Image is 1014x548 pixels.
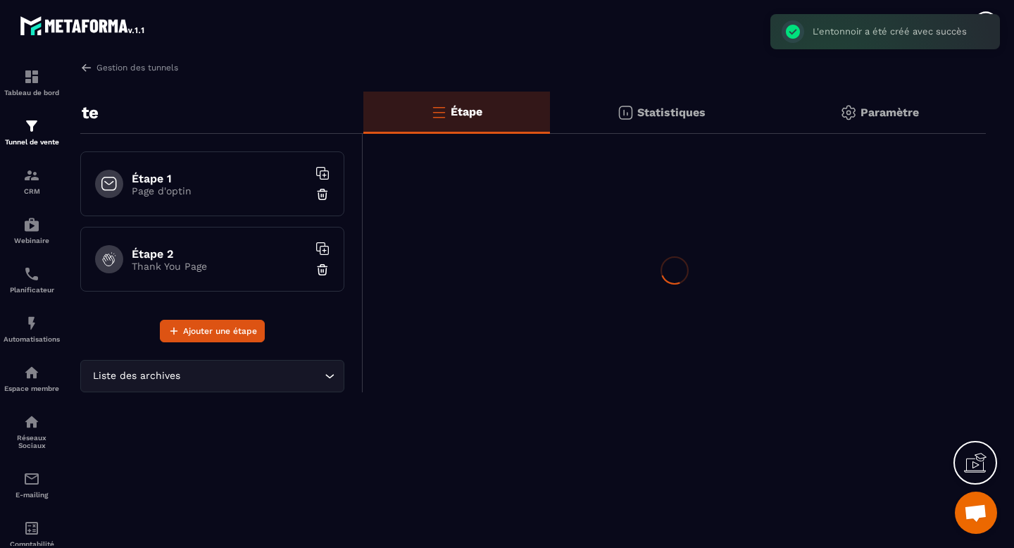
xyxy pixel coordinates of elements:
a: Gestion des tunnels [80,61,178,74]
img: scheduler [23,266,40,282]
img: setting-gr.5f69749f.svg [840,104,857,121]
a: formationformationTunnel de vente [4,107,60,156]
p: Webinaire [4,237,60,244]
a: formationformationCRM [4,156,60,206]
p: CRM [4,187,60,195]
p: E-mailing [4,491,60,499]
p: Comptabilité [4,540,60,548]
p: Thank You Page [132,261,308,272]
img: formation [23,118,40,135]
p: Tunnel de vente [4,138,60,146]
img: email [23,471,40,487]
img: automations [23,216,40,233]
img: accountant [23,520,40,537]
span: Ajouter une étape [183,324,257,338]
p: Tableau de bord [4,89,60,96]
a: schedulerschedulerPlanificateur [4,255,60,304]
img: stats.20deebd0.svg [617,104,634,121]
h6: Étape 2 [132,247,308,261]
h6: Étape 1 [132,172,308,185]
button: Ajouter une étape [160,320,265,342]
img: social-network [23,413,40,430]
a: automationsautomationsAutomatisations [4,304,60,354]
a: emailemailE-mailing [4,460,60,509]
img: formation [23,68,40,85]
img: arrow [80,61,93,74]
div: Search for option [80,360,344,392]
p: Page d'optin [132,185,308,197]
p: Automatisations [4,335,60,343]
img: trash [315,263,330,277]
img: bars-o.4a397970.svg [430,104,447,120]
p: Planificateur [4,286,60,294]
img: logo [20,13,146,38]
a: social-networksocial-networkRéseaux Sociaux [4,403,60,460]
p: Statistiques [637,106,706,119]
p: te [82,99,99,127]
img: automations [23,315,40,332]
img: trash [315,187,330,201]
a: automationsautomationsWebinaire [4,206,60,255]
p: Paramètre [860,106,919,119]
a: formationformationTableau de bord [4,58,60,107]
img: automations [23,364,40,381]
p: Espace membre [4,385,60,392]
a: Ouvrir le chat [955,492,997,534]
a: automationsautomationsEspace membre [4,354,60,403]
span: Liste des archives [89,368,183,384]
p: Étape [451,105,482,118]
input: Search for option [183,368,321,384]
img: formation [23,167,40,184]
p: Réseaux Sociaux [4,434,60,449]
